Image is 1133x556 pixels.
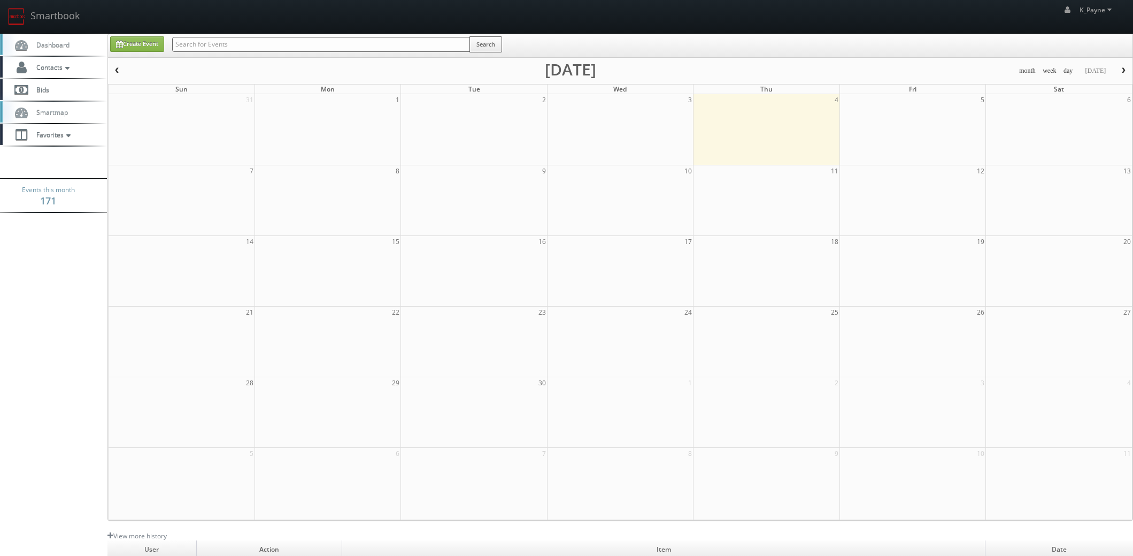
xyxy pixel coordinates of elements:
span: 9 [834,448,839,459]
span: Smartmap [31,108,68,117]
span: Contacts [31,63,72,72]
span: 1 [687,377,693,389]
span: 14 [245,236,255,247]
span: 5 [249,448,255,459]
span: Mon [321,85,335,94]
span: 15 [391,236,400,247]
span: 24 [683,307,693,318]
span: 8 [395,165,400,177]
span: 4 [834,94,839,105]
span: 19 [976,236,985,247]
h2: [DATE] [545,64,596,75]
a: View more history [107,531,167,540]
button: Search [469,36,502,52]
span: 23 [537,307,547,318]
img: smartbook-logo.png [8,8,25,25]
span: 28 [245,377,255,389]
span: 6 [395,448,400,459]
span: Wed [613,85,627,94]
span: Thu [760,85,773,94]
span: 18 [830,236,839,247]
span: 2 [541,94,547,105]
span: 17 [683,236,693,247]
span: 20 [1122,236,1132,247]
span: 11 [830,165,839,177]
span: 12 [976,165,985,177]
span: 22 [391,307,400,318]
strong: 171 [40,194,56,207]
button: month [1015,64,1039,78]
span: 29 [391,377,400,389]
a: Create Event [110,36,164,52]
span: Events this month [22,185,75,195]
span: Fri [909,85,916,94]
span: 3 [687,94,693,105]
span: 25 [830,307,839,318]
span: Dashboard [31,40,70,49]
span: 10 [683,165,693,177]
input: Search for Events [172,37,470,52]
span: Sun [175,85,188,94]
span: 7 [541,448,547,459]
span: 21 [245,307,255,318]
span: 31 [245,94,255,105]
span: Bids [31,85,49,94]
span: 2 [834,377,839,389]
span: Favorites [31,130,73,139]
span: 30 [537,377,547,389]
button: week [1039,64,1060,78]
span: 16 [537,236,547,247]
span: Sat [1054,85,1064,94]
button: day [1060,64,1077,78]
span: 13 [1122,165,1132,177]
span: 5 [980,94,985,105]
span: 4 [1126,377,1132,389]
span: 6 [1126,94,1132,105]
span: Tue [468,85,480,94]
span: 26 [976,307,985,318]
span: 3 [980,377,985,389]
span: 27 [1122,307,1132,318]
span: 1 [395,94,400,105]
span: 7 [249,165,255,177]
button: [DATE] [1081,64,1109,78]
span: K_Payne [1080,5,1115,14]
span: 9 [541,165,547,177]
span: 10 [976,448,985,459]
span: 8 [687,448,693,459]
span: 11 [1122,448,1132,459]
